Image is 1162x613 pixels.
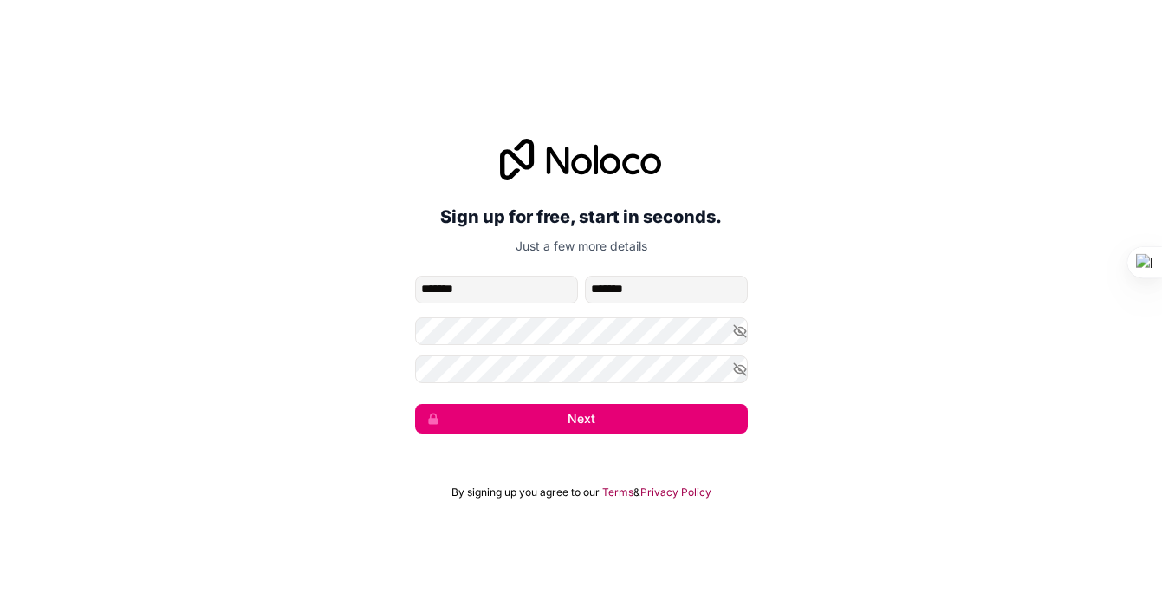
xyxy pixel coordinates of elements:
[415,404,748,434] button: Next
[451,486,600,499] span: By signing up you agree to our
[585,276,748,303] input: family-name
[415,201,748,232] h2: Sign up for free, start in seconds.
[640,486,711,499] a: Privacy Policy
[415,355,748,383] input: Confirm password
[633,486,640,499] span: &
[602,486,633,499] a: Terms
[415,317,748,345] input: Password
[415,238,748,255] p: Just a few more details
[415,276,578,303] input: given-name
